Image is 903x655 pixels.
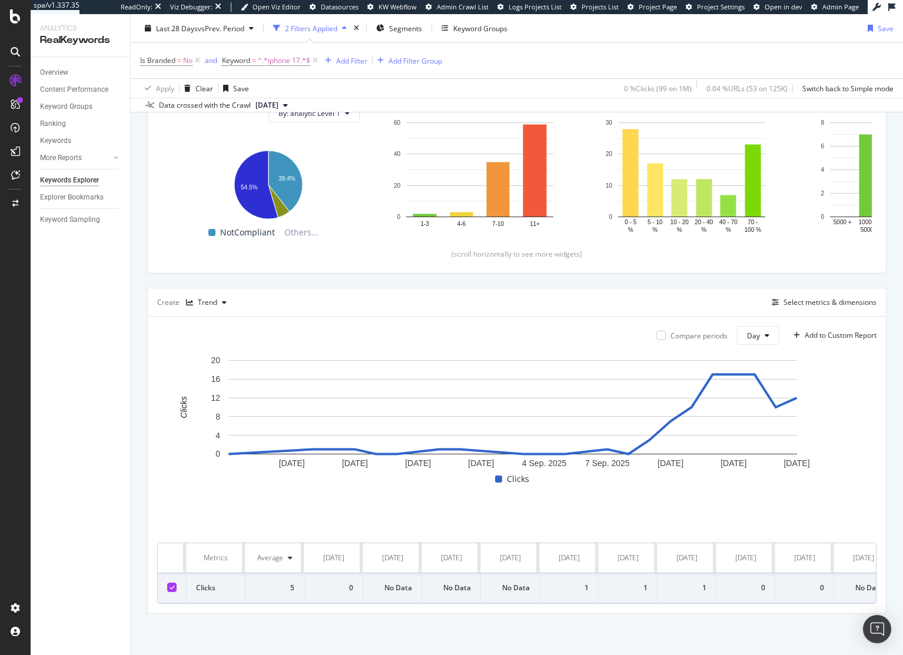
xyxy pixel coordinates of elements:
div: Add Filter Group [389,55,442,65]
a: Open in dev [753,2,802,12]
div: Open Intercom Messenger [863,615,891,643]
a: Datasources [310,2,358,12]
text: 4 [821,167,824,173]
span: = [252,55,256,65]
td: Clicks [187,573,245,603]
svg: A chart. [388,117,572,235]
a: Project Page [628,2,677,12]
div: 5 [255,583,294,593]
svg: A chart. [600,117,784,235]
a: KW Webflow [367,2,417,12]
div: 0 % Clicks ( 99 on 1M ) [624,83,692,93]
text: 40 [394,151,401,158]
div: Switch back to Simple mode [802,83,894,93]
span: 2025 Sep. 1st [255,100,278,111]
div: 2 Filters Applied [285,23,337,33]
span: By: analytic Level 1 [278,108,340,118]
div: Ranking [40,118,66,130]
text: % [701,227,706,233]
span: Admin Page [822,2,859,11]
div: Save [233,83,249,93]
text: 1000 - [859,219,875,225]
div: Explorer Bookmarks [40,191,104,204]
span: Datasources [321,2,358,11]
div: Trend [198,299,217,306]
div: [DATE] [676,553,698,563]
text: [DATE] [342,458,368,468]
text: 5000 [861,227,874,233]
div: RealKeywords [40,34,121,47]
text: 100 % [745,227,761,233]
button: [DATE] [251,98,293,112]
div: 1 [608,583,648,593]
text: [DATE] [721,458,746,468]
text: 5 - 10 [648,219,663,225]
span: Logs Projects List [509,2,562,11]
div: 0 [314,583,353,593]
div: Average [257,553,283,563]
div: Viz Debugger: [170,2,213,12]
button: Trend [181,293,231,312]
div: Save [878,23,894,33]
a: Keywords [40,135,122,147]
a: Content Performance [40,84,122,96]
text: 20 [606,151,613,158]
text: 60 [394,119,401,126]
a: Keywords Explorer [40,174,122,187]
text: % [652,227,658,233]
text: 12 [211,393,220,403]
div: [DATE] [323,553,344,563]
text: 8 [215,412,220,421]
text: 30 [606,119,613,126]
text: 10 - 20 [670,219,689,225]
span: Open in dev [765,2,802,11]
div: Keyword Sampling [40,214,100,226]
div: Create [157,293,231,312]
button: Switch back to Simple mode [798,79,894,98]
text: 10 [606,182,613,189]
svg: A chart. [157,354,868,472]
span: Segments [389,23,422,33]
div: [DATE] [735,553,756,563]
div: [DATE] [382,553,403,563]
span: Last 28 Days [156,23,198,33]
svg: A chart. [176,145,360,221]
span: vs Prev. Period [198,23,244,33]
div: 1 [549,583,589,593]
text: 54.5% [241,185,257,191]
div: times [351,22,361,34]
text: 7-10 [492,221,504,227]
span: Admin Crawl List [437,2,489,11]
span: Day [747,331,760,341]
text: 1-3 [420,221,429,227]
button: Clear [180,79,213,98]
a: Open Viz Editor [241,2,301,12]
span: Project Settings [697,2,745,11]
text: 0 - 5 [625,219,636,225]
text: Clicks [179,397,188,418]
div: Add Filter [336,55,367,65]
div: [DATE] [618,553,639,563]
div: More Reports [40,152,82,164]
div: [DATE] [441,553,462,563]
a: More Reports [40,152,110,164]
div: 1 [667,583,706,593]
div: ReadOnly: [121,2,152,12]
div: Keywords Explorer [40,174,99,187]
text: % [628,227,633,233]
button: and [205,55,217,66]
button: 2 Filters Applied [268,19,351,38]
div: [DATE] [794,553,815,563]
div: Select metrics & dimensions [784,297,877,307]
button: Apply [140,79,174,98]
a: Projects List [570,2,619,12]
button: Day [737,326,779,345]
div: [DATE] [853,553,874,563]
text: 2 [821,190,824,197]
text: [DATE] [405,458,431,468]
div: Keyword Groups [40,101,92,113]
div: Keywords [40,135,71,147]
